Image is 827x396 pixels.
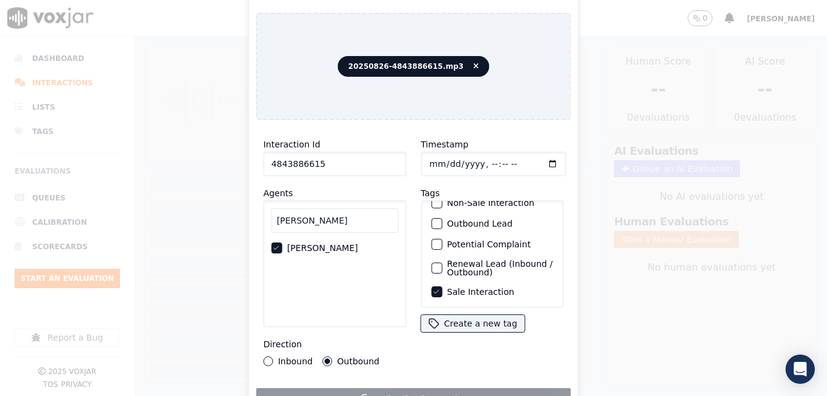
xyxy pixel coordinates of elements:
[278,357,312,366] label: Inbound
[447,288,514,296] label: Sale Interaction
[447,199,534,207] label: Non-Sale Interaction
[263,152,406,176] input: reference id, file name, etc
[337,357,379,366] label: Outbound
[447,240,530,249] label: Potential Complaint
[447,260,554,277] label: Renewal Lead (Inbound / Outbound)
[421,140,468,149] label: Timestamp
[421,315,524,332] button: Create a new tag
[271,208,398,233] input: Search Agents...
[263,339,301,349] label: Direction
[263,140,320,149] label: Interaction Id
[287,244,357,252] label: [PERSON_NAME]
[421,188,440,198] label: Tags
[447,219,513,228] label: Outbound Lead
[338,56,489,77] span: 20250826-4843886615.mp3
[263,188,293,198] label: Agents
[786,355,815,384] div: Open Intercom Messenger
